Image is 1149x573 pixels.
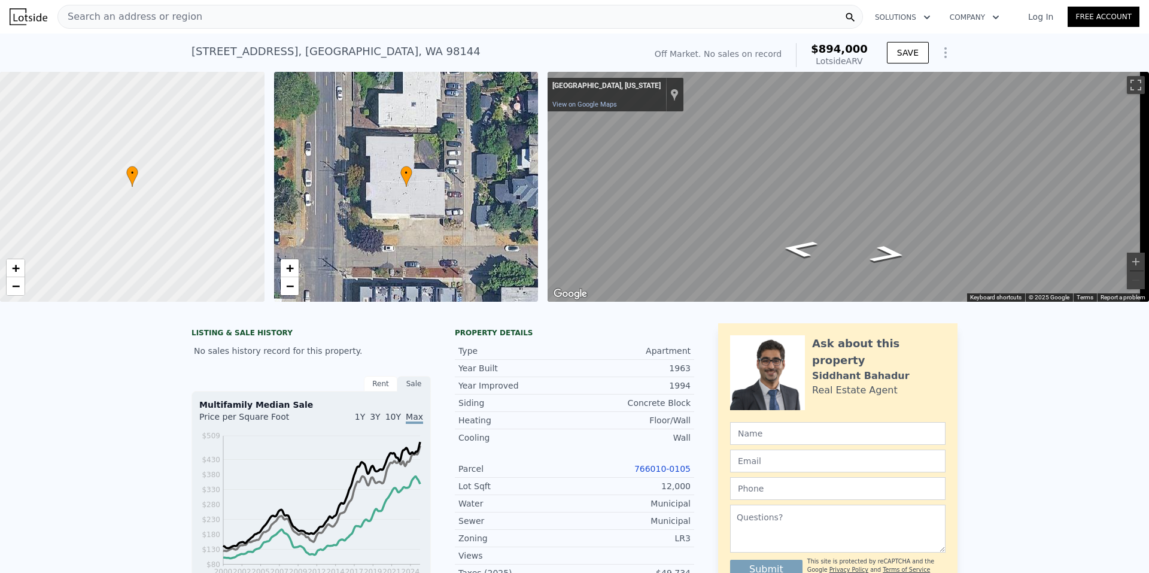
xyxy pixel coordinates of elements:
div: Apartment [574,345,691,357]
div: Price per Square Foot [199,411,311,430]
div: Year Improved [458,380,574,392]
div: Parcel [458,463,574,475]
button: Zoom in [1127,253,1145,271]
input: Phone [730,477,946,500]
div: Lot Sqft [458,480,574,492]
tspan: $509 [202,432,220,440]
button: Toggle fullscreen view [1127,76,1145,94]
tspan: $380 [202,471,220,479]
div: 1963 [574,362,691,374]
div: • [126,166,138,187]
div: Cooling [458,432,574,444]
a: Privacy Policy [829,566,868,573]
tspan: $230 [202,516,220,524]
div: Off Market. No sales on record [655,48,782,60]
a: Terms (opens in new tab) [1077,294,1093,301]
button: Zoom out [1127,271,1145,289]
span: + [285,260,293,275]
div: LR3 [574,532,691,544]
tspan: $430 [202,456,220,464]
button: SAVE [887,42,929,63]
a: Open this area in Google Maps (opens a new window) [551,286,590,302]
div: 12,000 [574,480,691,492]
span: • [126,168,138,178]
path: Go South [767,236,833,262]
a: 766010-0105 [634,464,691,474]
tspan: $180 [202,530,220,539]
button: Company [940,7,1009,28]
span: + [12,260,20,275]
div: Sale [397,376,431,392]
div: Zoning [458,532,574,544]
div: Property details [455,328,694,338]
div: Year Built [458,362,574,374]
div: Ask about this property [812,335,946,369]
button: Solutions [865,7,940,28]
tspan: $130 [202,545,220,554]
span: − [12,278,20,293]
div: Concrete Block [574,397,691,409]
a: Show location on map [670,88,679,101]
div: No sales history record for this property. [191,340,431,362]
div: Heating [458,414,574,426]
span: 3Y [370,412,380,422]
div: 1994 [574,380,691,392]
div: Multifamily Median Sale [199,399,423,411]
div: Map [548,72,1149,302]
input: Email [730,450,946,472]
div: Siddhant Bahadur [812,369,910,383]
div: [STREET_ADDRESS] , [GEOGRAPHIC_DATA] , WA 98144 [191,43,481,60]
div: Municipal [574,515,691,527]
span: $894,000 [811,43,868,55]
path: Go North [854,241,922,267]
span: − [285,278,293,293]
span: Search an address or region [58,10,202,24]
div: LISTING & SALE HISTORY [191,328,431,340]
a: Zoom in [7,259,25,277]
input: Name [730,422,946,445]
tspan: $330 [202,486,220,494]
div: Lotside ARV [811,55,868,67]
button: Keyboard shortcuts [970,293,1022,302]
tspan: $80 [206,560,220,569]
div: Views [458,550,574,562]
a: Zoom in [281,259,299,277]
div: • [400,166,412,187]
div: Sewer [458,515,574,527]
a: View on Google Maps [552,101,617,108]
img: Lotside [10,8,47,25]
tspan: $280 [202,501,220,509]
div: Siding [458,397,574,409]
a: Free Account [1068,7,1139,27]
img: Google [551,286,590,302]
span: © 2025 Google [1029,294,1069,301]
div: Type [458,345,574,357]
div: Floor/Wall [574,414,691,426]
a: Terms of Service [883,566,930,573]
div: Real Estate Agent [812,383,898,398]
a: Log In [1014,11,1068,23]
div: Rent [364,376,397,392]
span: 10Y [385,412,401,422]
span: Max [406,412,423,424]
div: Wall [574,432,691,444]
div: [GEOGRAPHIC_DATA], [US_STATE] [552,81,661,91]
span: 1Y [355,412,365,422]
div: Municipal [574,498,691,510]
button: Show Options [934,41,957,65]
div: Street View [548,72,1149,302]
a: Report a problem [1101,294,1145,301]
div: Water [458,498,574,510]
span: • [400,168,412,178]
a: Zoom out [281,277,299,295]
a: Zoom out [7,277,25,295]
